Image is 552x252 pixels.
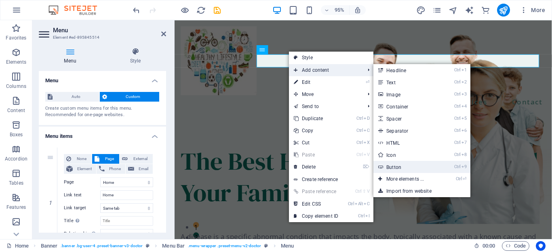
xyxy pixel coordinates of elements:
[461,104,467,109] i: 4
[461,116,467,121] i: 5
[64,177,100,187] label: Page
[39,127,166,141] h4: Menu items
[61,241,143,251] span: . banner .bg-user-4 .preset-banner-v3-doctor
[264,244,268,248] i: This element is a customizable preset
[92,154,119,164] button: Page
[373,149,440,161] a: Ctrl8Icon
[9,180,23,186] p: Tables
[212,5,222,15] button: save
[373,64,440,76] a: Ctrl1Headline
[289,137,343,149] a: CtrlXCut
[75,164,94,174] span: Element
[289,149,343,161] a: CtrlVPaste
[536,241,546,251] button: Usercentrics
[488,243,489,249] span: :
[454,92,461,97] i: Ctrl
[461,92,467,97] i: 3
[364,140,369,145] i: X
[45,92,99,102] button: Auto
[373,125,440,137] a: Ctrl6Separator
[373,112,440,125] a: Ctrl5Spacer
[373,88,440,100] a: Ctrl3Image
[289,100,361,112] a: Send to
[41,241,294,251] nav: breadcrumb
[454,79,461,85] i: Ctrl
[449,5,458,15] button: navigator
[461,152,467,157] i: 8
[41,241,58,251] span: Click to select. Double-click to edit
[188,241,261,251] span: . menu-wrapper .preset-menu-v2-doctor
[196,5,206,15] button: reload
[502,241,529,251] button: Code
[64,154,92,164] button: None
[64,190,100,200] label: Link text
[6,59,27,65] p: Elements
[131,5,141,15] button: undo
[289,52,373,64] a: Style
[456,176,462,181] i: Ctrl
[39,71,166,85] h4: Menu
[463,176,466,181] i: ⏎
[100,216,153,226] input: Title
[6,204,26,210] p: Features
[373,161,440,173] a: Ctrl9Button
[102,154,117,164] span: Page
[461,67,467,73] i: 1
[355,201,363,206] i: Alt
[373,173,440,185] a: Ctrl⏎More elements ...
[53,27,166,34] h2: Menu
[130,154,150,164] span: External
[454,140,461,145] i: Ctrl
[321,5,350,15] button: 95%
[162,241,185,251] span: Click to select. Double-click to edit
[44,200,56,206] em: 1
[373,185,470,197] a: Import from website
[289,210,343,222] a: CtrlICopy element ID
[333,5,346,15] h6: 95%
[416,6,426,15] i: Design (Ctrl+Alt+Y)
[7,107,25,114] p: Content
[107,164,123,174] span: Phone
[461,164,467,169] i: 9
[481,5,491,15] button: commerce
[454,128,461,133] i: Ctrl
[497,4,510,17] button: publish
[64,203,100,213] label: Link target
[45,105,160,119] div: Create custom menu items for this menu. Recommended for one-page websites.
[180,5,190,15] button: Click here to leave preview mode and continue editing
[364,128,369,133] i: C
[196,6,206,15] i: Reload page
[132,6,141,15] i: Undo: Change text (Ctrl+Z)
[100,92,160,102] button: Custom
[64,216,100,226] label: Title
[366,79,369,85] i: ⏎
[6,241,29,251] a: Click to cancel selection. Double-click to open Pages
[465,5,474,15] button: text_generator
[46,5,107,15] img: Editor Logo
[348,201,354,206] i: Ctrl
[365,213,369,219] i: I
[454,152,461,157] i: Ctrl
[363,164,369,169] i: ⌦
[373,100,440,112] a: Ctrl4Container
[454,164,461,169] i: Ctrl
[506,241,526,251] span: Code
[373,137,440,149] a: Ctrl7HTML
[520,6,545,14] span: More
[474,241,495,251] h6: Session time
[289,173,373,185] a: Create reference
[289,198,343,210] a: CtrlAltCEdit CSS
[8,228,25,235] p: Images
[74,154,89,164] span: None
[289,64,361,76] span: Add content
[364,201,369,206] i: C
[358,213,364,219] i: Ctrl
[64,229,100,239] label: Relationship
[461,79,467,85] i: 2
[137,164,150,174] span: Email
[454,67,461,73] i: Ctrl
[454,116,461,121] i: Ctrl
[465,6,474,15] i: AI Writer
[126,164,153,174] button: Email
[281,241,294,251] span: Click to select. Double-click to edit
